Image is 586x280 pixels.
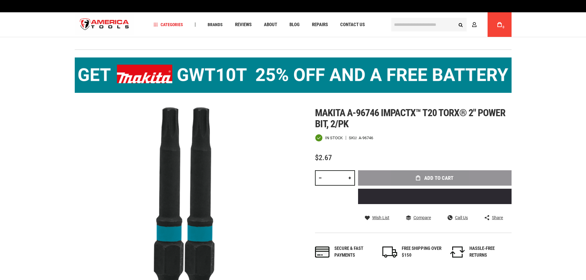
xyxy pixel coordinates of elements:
img: America Tools [75,13,134,36]
img: shipping [382,246,397,258]
span: Wish List [372,215,389,220]
a: Repairs [309,21,331,29]
a: Compare [406,215,431,220]
a: Blog [287,21,302,29]
a: Reviews [232,21,254,29]
img: returns [450,246,465,258]
span: Compare [413,215,431,220]
span: 0 [503,26,504,29]
span: Categories [153,22,183,27]
a: Brands [205,21,225,29]
div: Secure & fast payments [334,245,374,258]
span: Contact Us [340,22,365,27]
span: Share [492,215,503,220]
a: store logo [75,13,134,36]
img: payments [315,246,330,258]
div: FREE SHIPPING OVER $150 [402,245,442,258]
div: A-96746 [359,136,373,140]
span: Brands [208,22,223,27]
span: Call Us [455,215,468,220]
span: About [264,22,277,27]
a: Categories [151,21,186,29]
strong: SKU [349,136,359,140]
span: In stock [325,136,343,140]
span: Reviews [235,22,252,27]
span: Blog [289,22,300,27]
a: Contact Us [337,21,368,29]
div: HASSLE-FREE RETURNS [469,245,509,258]
a: About [261,21,280,29]
a: Call Us [448,215,468,220]
a: Wish List [365,215,389,220]
img: BOGO: Buy the Makita® XGT IMpact Wrench (GWT10T), get the BL4040 4ah Battery FREE! [75,57,512,93]
span: Makita a-96746 impactx™ t20 torx® 2″ power bit, 2/pk [315,107,506,130]
button: Search [455,19,467,30]
span: Repairs [312,22,328,27]
div: Availability [315,134,343,142]
span: $2.67 [315,153,332,162]
a: 0 [494,12,505,37]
